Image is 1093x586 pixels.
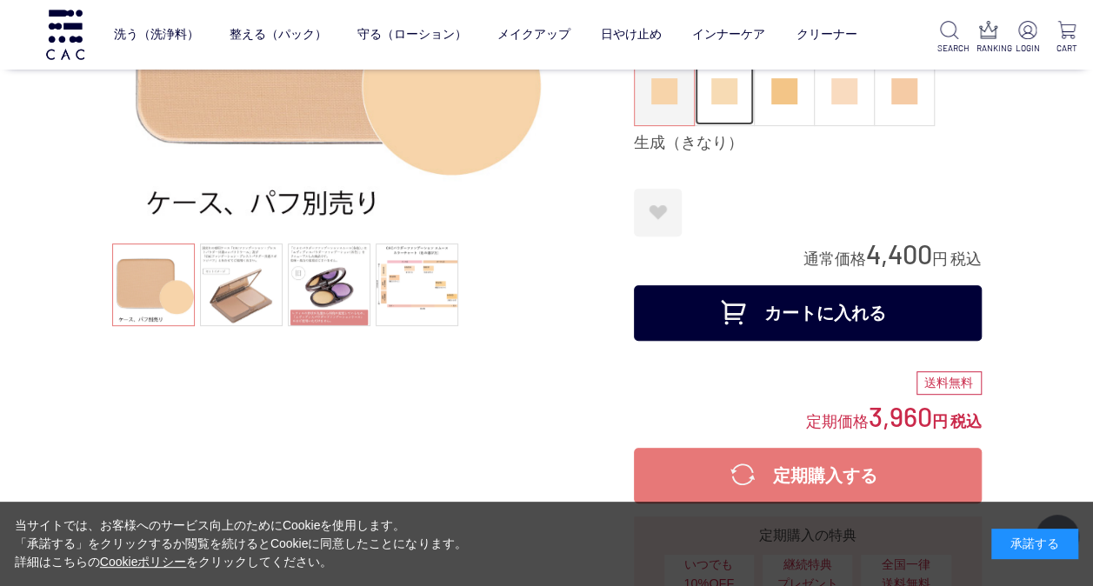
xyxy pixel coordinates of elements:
[866,237,932,270] span: 4,400
[950,250,982,268] span: 税込
[891,78,917,104] img: 薄紅（うすべに）
[932,413,948,430] span: 円
[869,400,932,432] span: 3,960
[100,555,187,569] a: Cookieポリシー
[634,285,982,341] button: カートに入れる
[114,13,199,57] a: 洗う（洗浄料）
[497,13,570,57] a: メイクアップ
[796,13,856,57] a: クリーナー
[1015,42,1040,55] p: LOGIN
[1054,42,1079,55] p: CART
[230,13,327,57] a: 整える（パック）
[937,21,963,55] a: SEARCH
[976,21,1001,55] a: RANKING
[692,13,765,57] a: インナーケア
[875,57,934,125] a: 薄紅（うすべに）
[916,371,982,396] div: 送料無料
[601,13,662,57] a: 日やけ止め
[634,448,982,503] button: 定期購入する
[803,250,866,268] span: 通常価格
[932,250,948,268] span: 円
[15,516,467,571] div: 当サイトでは、お客様へのサービス向上のためにCookieを使用します。 「承諾する」をクリックするか閲覧を続けるとCookieに同意したことになります。 詳細はこちらの をクリックしてください。
[634,133,982,154] div: 生成（きなり）
[950,413,982,430] span: 税込
[937,42,963,55] p: SEARCH
[357,13,467,57] a: 守る（ローション）
[1054,21,1079,55] a: CART
[991,529,1078,559] div: 承諾する
[976,42,1001,55] p: RANKING
[806,411,869,430] span: 定期価格
[874,57,935,126] dl: 薄紅（うすべに）
[1015,21,1040,55] a: LOGIN
[43,10,87,59] img: logo
[634,189,682,236] a: お気に入りに登録する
